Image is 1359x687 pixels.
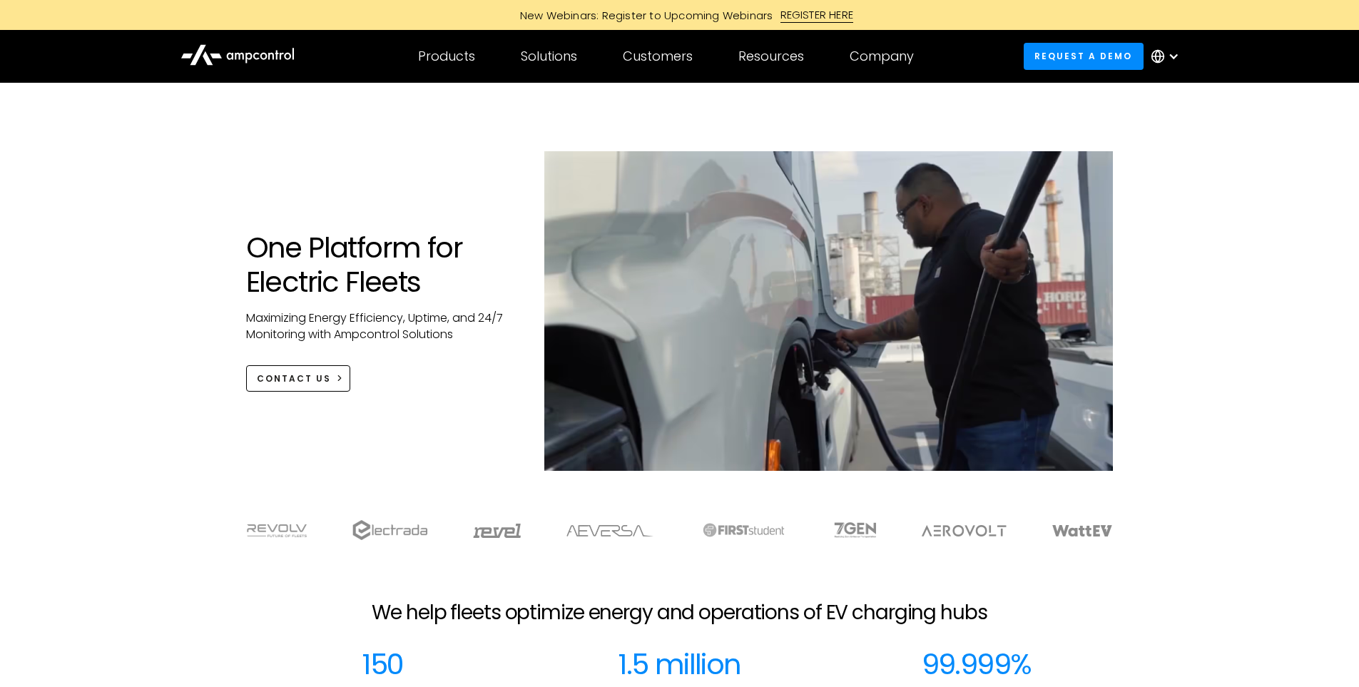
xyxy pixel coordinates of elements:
[738,49,804,64] div: Resources
[521,49,577,64] div: Solutions
[246,365,351,392] a: CONTACT US
[362,647,403,681] div: 150
[922,647,1032,681] div: 99.999%
[506,8,780,23] div: New Webinars: Register to Upcoming Webinars
[246,230,516,299] h1: One Platform for Electric Fleets
[623,49,693,64] div: Customers
[1024,43,1144,69] a: Request a demo
[850,49,914,64] div: Company
[257,372,331,385] div: CONTACT US
[780,7,854,23] div: REGISTER HERE
[418,49,475,64] div: Products
[618,647,740,681] div: 1.5 million
[359,7,1001,23] a: New Webinars: Register to Upcoming WebinarsREGISTER HERE
[246,310,516,342] p: Maximizing Energy Efficiency, Uptime, and 24/7 Monitoring with Ampcontrol Solutions
[922,525,1007,536] img: Aerovolt Logo
[372,601,987,625] h2: We help fleets optimize energy and operations of EV charging hubs
[1052,525,1112,536] img: WattEV logo
[352,520,427,540] img: electrada logo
